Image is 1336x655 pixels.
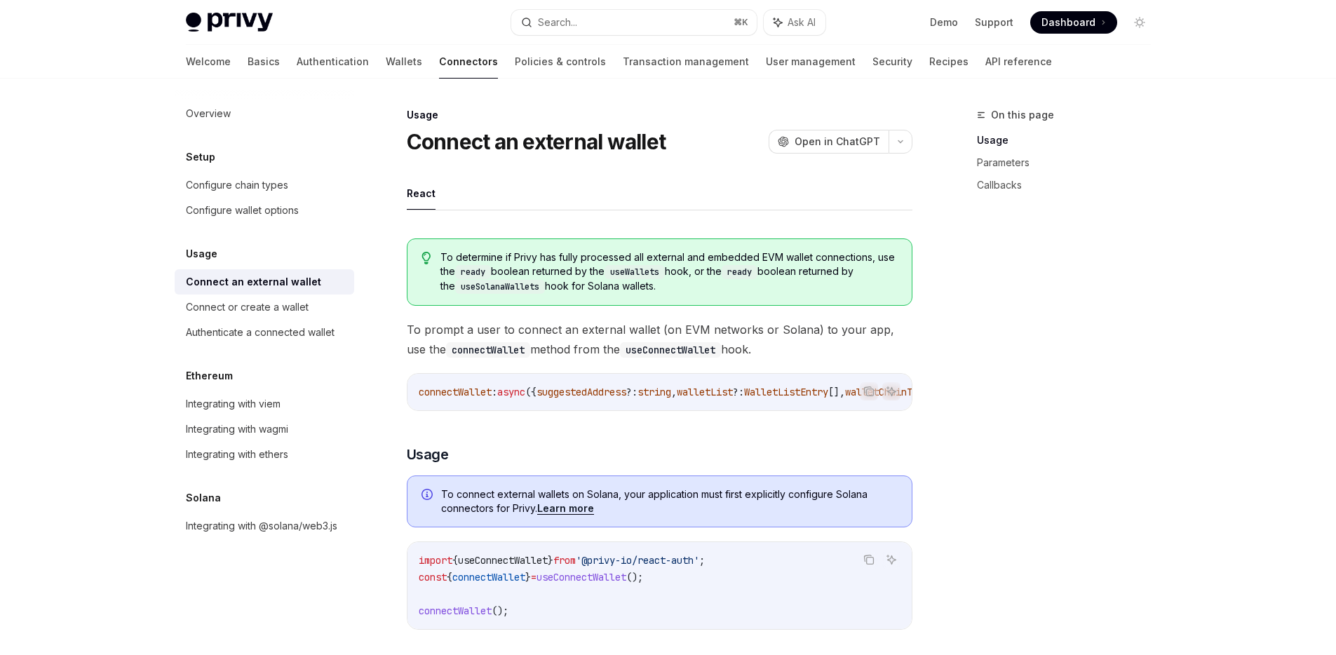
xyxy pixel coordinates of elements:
div: Connect an external wallet [186,274,321,290]
a: Welcome [186,45,231,79]
h5: Solana [186,489,221,506]
button: Ask AI [882,382,900,400]
button: Copy the contents from the code block [860,382,878,400]
div: Configure chain types [186,177,288,194]
div: Connect or create a wallet [186,299,309,316]
span: async [497,386,525,398]
span: '@privy-io/react-auth' [576,554,699,567]
a: Configure wallet options [175,198,354,223]
span: { [447,571,452,583]
div: Overview [186,105,231,122]
span: Ask AI [788,15,816,29]
span: [], [828,386,845,398]
span: } [548,554,553,567]
div: Integrating with ethers [186,446,288,463]
span: Dashboard [1041,15,1095,29]
span: suggestedAddress [537,386,626,398]
h5: Ethereum [186,367,233,384]
a: Transaction management [623,45,749,79]
a: Integrating with viem [175,391,354,417]
span: ?: [626,386,637,398]
span: (); [492,605,508,617]
div: Usage [407,108,912,122]
a: Learn more [537,502,594,515]
a: Configure chain types [175,173,354,198]
div: Search... [538,14,577,31]
button: Copy the contents from the code block [860,551,878,569]
button: Toggle dark mode [1128,11,1151,34]
span: ?: [733,386,744,398]
a: Security [872,45,912,79]
span: from [553,554,576,567]
svg: Info [421,489,436,503]
svg: Tip [421,252,431,264]
span: = [531,571,537,583]
span: ⌘ K [734,17,748,28]
code: ready [722,265,757,279]
span: To determine if Privy has fully processed all external and embedded EVM wallet connections, use t... [440,250,897,294]
span: Usage [407,445,449,464]
span: walletList [677,386,733,398]
button: Open in ChatGPT [769,130,889,154]
a: Overview [175,101,354,126]
a: Authentication [297,45,369,79]
h1: Connect an external wallet [407,129,666,154]
img: light logo [186,13,273,32]
a: Dashboard [1030,11,1117,34]
a: API reference [985,45,1052,79]
button: Search...⌘K [511,10,757,35]
div: Integrating with @solana/web3.js [186,518,337,534]
span: On this page [991,107,1054,123]
span: connectWallet [419,386,492,398]
span: : [492,386,497,398]
span: { [452,554,458,567]
span: , [671,386,677,398]
a: Connect an external wallet [175,269,354,295]
code: connectWallet [446,342,530,358]
a: Callbacks [977,174,1162,196]
a: Integrating with @solana/web3.js [175,513,354,539]
span: const [419,571,447,583]
a: Support [975,15,1013,29]
div: Authenticate a connected wallet [186,324,335,341]
a: User management [766,45,856,79]
span: To connect external wallets on Solana, your application must first explicitly configure Solana co... [441,487,898,515]
span: useConnectWallet [458,554,548,567]
a: Basics [248,45,280,79]
code: ready [455,265,491,279]
h5: Setup [186,149,215,166]
button: Ask AI [764,10,825,35]
span: walletChainType [845,386,929,398]
code: useWallets [605,265,665,279]
a: Integrating with wagmi [175,417,354,442]
a: Demo [930,15,958,29]
a: Connectors [439,45,498,79]
span: useConnectWallet [537,571,626,583]
span: connectWallet [419,605,492,617]
code: useConnectWallet [620,342,721,358]
div: Integrating with wagmi [186,421,288,438]
span: } [525,571,531,583]
div: Configure wallet options [186,202,299,219]
a: Recipes [929,45,969,79]
span: WalletListEntry [744,386,828,398]
a: Integrating with ethers [175,442,354,467]
span: To prompt a user to connect an external wallet (on EVM networks or Solana) to your app, use the m... [407,320,912,359]
code: useSolanaWallets [455,280,545,294]
a: Policies & controls [515,45,606,79]
h5: Usage [186,245,217,262]
a: Wallets [386,45,422,79]
span: ({ [525,386,537,398]
span: connectWallet [452,571,525,583]
button: Ask AI [882,551,900,569]
a: Connect or create a wallet [175,295,354,320]
button: React [407,177,436,210]
a: Usage [977,129,1162,151]
a: Parameters [977,151,1162,174]
div: Integrating with viem [186,396,281,412]
span: string [637,386,671,398]
span: (); [626,571,643,583]
a: Authenticate a connected wallet [175,320,354,345]
span: import [419,554,452,567]
span: ; [699,554,705,567]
